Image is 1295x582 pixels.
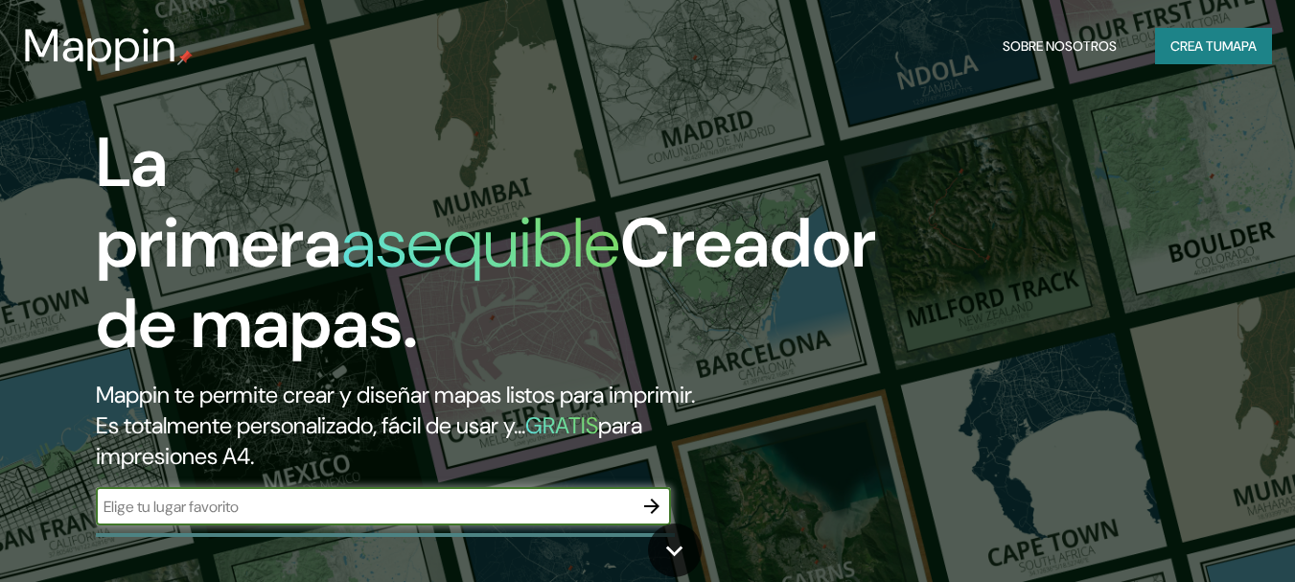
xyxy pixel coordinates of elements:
[1003,37,1117,55] font: Sobre nosotros
[995,28,1124,64] button: Sobre nosotros
[1170,37,1222,55] font: Crea tu
[96,496,633,518] input: Elige tu lugar favorito
[1222,37,1257,55] font: mapa
[525,410,598,440] font: GRATIS
[1155,28,1272,64] button: Crea tumapa
[96,118,341,288] font: La primera
[96,380,695,409] font: Mappin te permite crear y diseñar mapas listos para imprimir.
[96,410,642,471] font: para impresiones A4.
[177,50,193,65] img: pin de mapeo
[23,15,177,76] font: Mappin
[96,410,525,440] font: Es totalmente personalizado, fácil de usar y...
[96,198,876,368] font: Creador de mapas.
[341,198,620,288] font: asequible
